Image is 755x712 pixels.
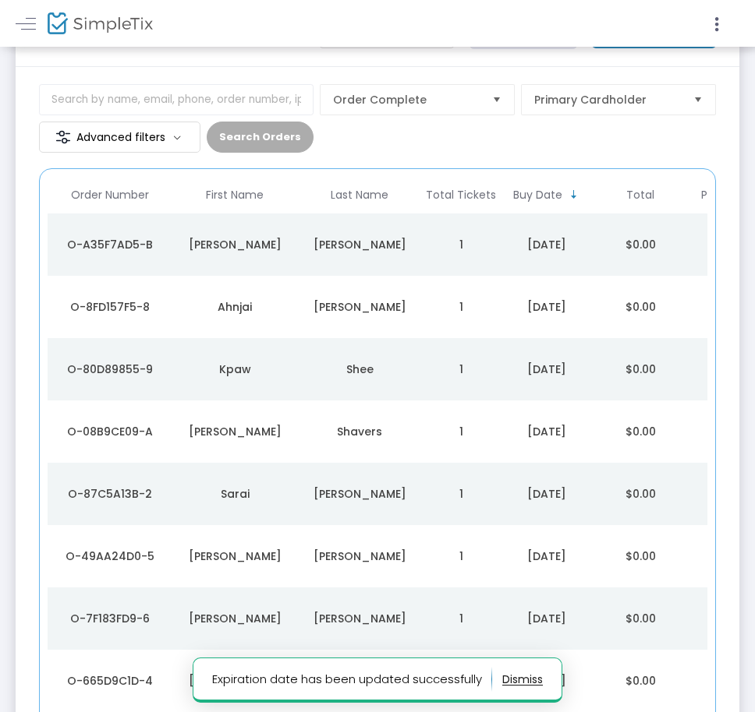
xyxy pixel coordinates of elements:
td: $0.00 [594,213,687,276]
td: $0.00 [594,525,687,587]
td: 1 [422,463,500,525]
div: Shavers [301,424,418,439]
td: $0.00 [594,338,687,400]
div: 9/16/2025 [504,486,590,502]
div: Marquita [176,424,293,439]
div: 9/16/2025 [504,299,590,315]
span: Buy Date [513,189,562,202]
div: 9/16/2025 [504,424,590,439]
div: Scott [301,611,418,626]
td: 1 [422,400,500,463]
td: 1 [422,525,500,587]
m-button: Advanced filters [39,122,200,153]
td: $0.00 [594,463,687,525]
button: Select [486,85,508,115]
span: Payment [701,189,751,202]
span: Last Name [331,189,388,202]
p: Expiration date has been updated successfully [212,667,492,692]
td: 1 [422,338,500,400]
img: filter [55,129,71,145]
button: Select [687,85,709,115]
td: 1 [422,650,500,712]
div: O-A35F7AD5-B [51,237,168,252]
button: dismiss [502,667,543,692]
div: 9/16/2025 [504,237,590,252]
div: O-08B9CE09-A [51,424,168,439]
div: Ahnjai [176,299,293,315]
div: Data table [48,177,707,712]
td: $0.00 [594,400,687,463]
div: O-49AA24D0-5 [51,548,168,564]
div: Shields [301,299,418,315]
div: 9/16/2025 [504,611,590,626]
div: O-87C5A13B-2 [51,486,168,502]
div: Seth [176,673,293,689]
span: Total [626,189,654,202]
span: Order Complete [333,92,480,108]
span: Order Number [71,189,149,202]
td: 1 [422,587,500,650]
div: O-7F183FD9-6 [51,611,168,626]
div: Kpaw [176,361,293,377]
th: Total Tickets [422,177,500,213]
td: $0.00 [594,587,687,650]
div: O-80D89855-9 [51,361,168,377]
div: Segura Ventura [301,548,418,564]
div: Sarai [176,486,293,502]
div: O-665D9C1D-4 [51,673,168,689]
input: Search by name, email, phone, order number, ip address, or last 4 digits of card [39,84,314,115]
div: 9/16/2025 [504,548,590,564]
div: 9/16/2025 [504,361,590,377]
div: Christopher [176,237,293,252]
div: Jose [176,548,293,564]
td: 1 [422,276,500,338]
div: Serrano Martinez [301,486,418,502]
div: Shirley [301,237,418,252]
div: O-8FD157F5-8 [51,299,168,315]
td: $0.00 [594,276,687,338]
span: Sortable [568,189,580,201]
div: Kiernan [176,611,293,626]
td: $0.00 [594,650,687,712]
td: 1 [422,213,500,276]
span: Primary Cardholder [534,92,681,108]
span: First Name [206,189,264,202]
div: Shee [301,361,418,377]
